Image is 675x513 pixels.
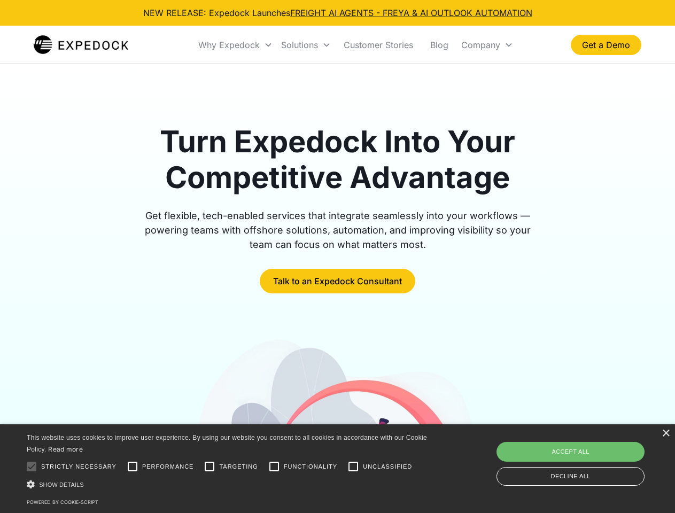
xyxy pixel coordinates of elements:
[194,27,277,63] div: Why Expedock
[497,398,675,513] iframe: Chat Widget
[461,40,500,50] div: Company
[133,124,543,196] h1: Turn Expedock Into Your Competitive Advantage
[284,462,337,471] span: Functionality
[133,208,543,252] div: Get flexible, tech-enabled services that integrate seamlessly into your workflows — powering team...
[143,6,532,19] div: NEW RELEASE: Expedock Launches
[41,462,117,471] span: Strictly necessary
[281,40,318,50] div: Solutions
[34,34,128,56] a: home
[27,499,98,505] a: Powered by cookie-script
[260,269,415,293] a: Talk to an Expedock Consultant
[422,27,457,63] a: Blog
[39,481,84,488] span: Show details
[27,434,427,454] span: This website uses cookies to improve user experience. By using our website you consent to all coo...
[571,35,641,55] a: Get a Demo
[48,445,83,453] a: Read more
[290,7,532,18] a: FREIGHT AI AGENTS - FREYA & AI OUTLOOK AUTOMATION
[198,40,260,50] div: Why Expedock
[335,27,422,63] a: Customer Stories
[277,27,335,63] div: Solutions
[27,479,431,490] div: Show details
[457,27,517,63] div: Company
[142,462,194,471] span: Performance
[219,462,258,471] span: Targeting
[363,462,412,471] span: Unclassified
[34,34,128,56] img: Expedock Logo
